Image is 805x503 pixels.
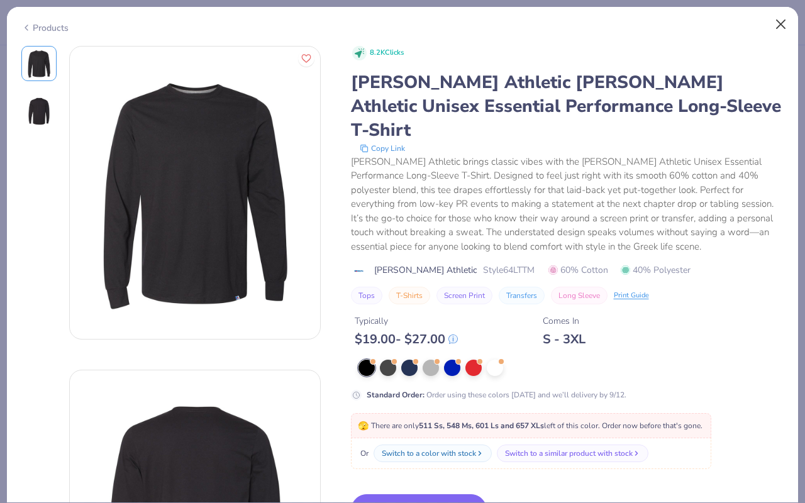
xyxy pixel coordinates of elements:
strong: Standard Order : [367,390,425,400]
div: S - 3XL [543,331,586,347]
span: 🫣 [358,420,369,432]
button: Long Sleeve [551,287,608,304]
div: [PERSON_NAME] Athletic [PERSON_NAME] Athletic Unisex Essential Performance Long-Sleeve T-Shirt [351,70,784,142]
span: 60% Cotton [548,263,608,277]
button: copy to clipboard [356,142,409,155]
div: Switch to a color with stock [382,448,476,459]
div: $ 19.00 - $ 27.00 [355,331,458,347]
span: Style 64LTTM [483,263,535,277]
strong: 511 Ss, 548 Ms, 601 Ls and 657 XLs [419,421,544,431]
img: Back [24,96,54,126]
div: Print Guide [614,290,649,301]
div: Order using these colors [DATE] and we’ll delivery by 9/12. [367,389,626,401]
span: [PERSON_NAME] Athletic [374,263,477,277]
span: Or [358,448,369,459]
div: Switch to a similar product with stock [505,448,633,459]
div: Products [21,21,69,35]
img: Front [70,67,320,318]
button: Close [769,13,793,36]
div: [PERSON_NAME] Athletic brings classic vibes with the [PERSON_NAME] Athletic Unisex Essential Perf... [351,155,784,254]
button: Switch to a similar product with stock [497,445,648,462]
span: 8.2K Clicks [370,48,404,58]
button: Tops [351,287,382,304]
button: Transfers [499,287,545,304]
button: Screen Print [436,287,492,304]
span: 40% Polyester [621,263,691,277]
img: brand logo [351,266,368,276]
button: Switch to a color with stock [374,445,492,462]
div: Typically [355,314,458,328]
div: Comes In [543,314,586,328]
span: There are only left of this color. Order now before that's gone. [358,421,702,431]
button: Like [298,50,314,67]
button: T-Shirts [389,287,430,304]
img: Front [24,48,54,79]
